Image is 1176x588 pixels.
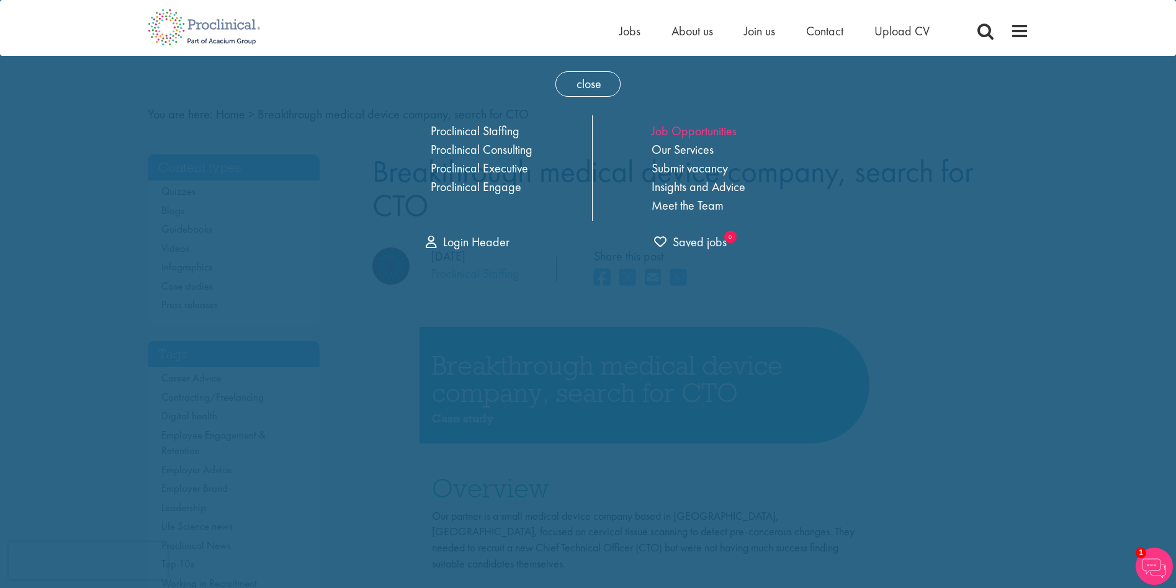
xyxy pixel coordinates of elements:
a: Jobs [619,23,640,39]
a: Join us [744,23,775,39]
a: Our Services [652,141,714,158]
a: Contact [806,23,843,39]
a: Meet the Team [652,197,724,213]
a: Proclinical Staffing [431,123,519,139]
a: Proclinical Consulting [431,141,532,158]
a: Submit vacancy [652,160,728,176]
a: About us [671,23,713,39]
sub: 0 [724,231,737,243]
span: 1 [1136,548,1146,558]
a: Job Opportunities [652,123,737,139]
img: Chatbot [1136,548,1173,585]
span: Saved jobs [654,234,727,250]
a: Proclinical Executive [431,160,528,176]
a: Upload CV [874,23,930,39]
span: close [555,71,621,97]
a: Proclinical Engage [431,179,521,195]
a: Insights and Advice [652,179,745,195]
a: Login Header [426,234,509,250]
a: 0 jobs in shortlist [654,233,727,251]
